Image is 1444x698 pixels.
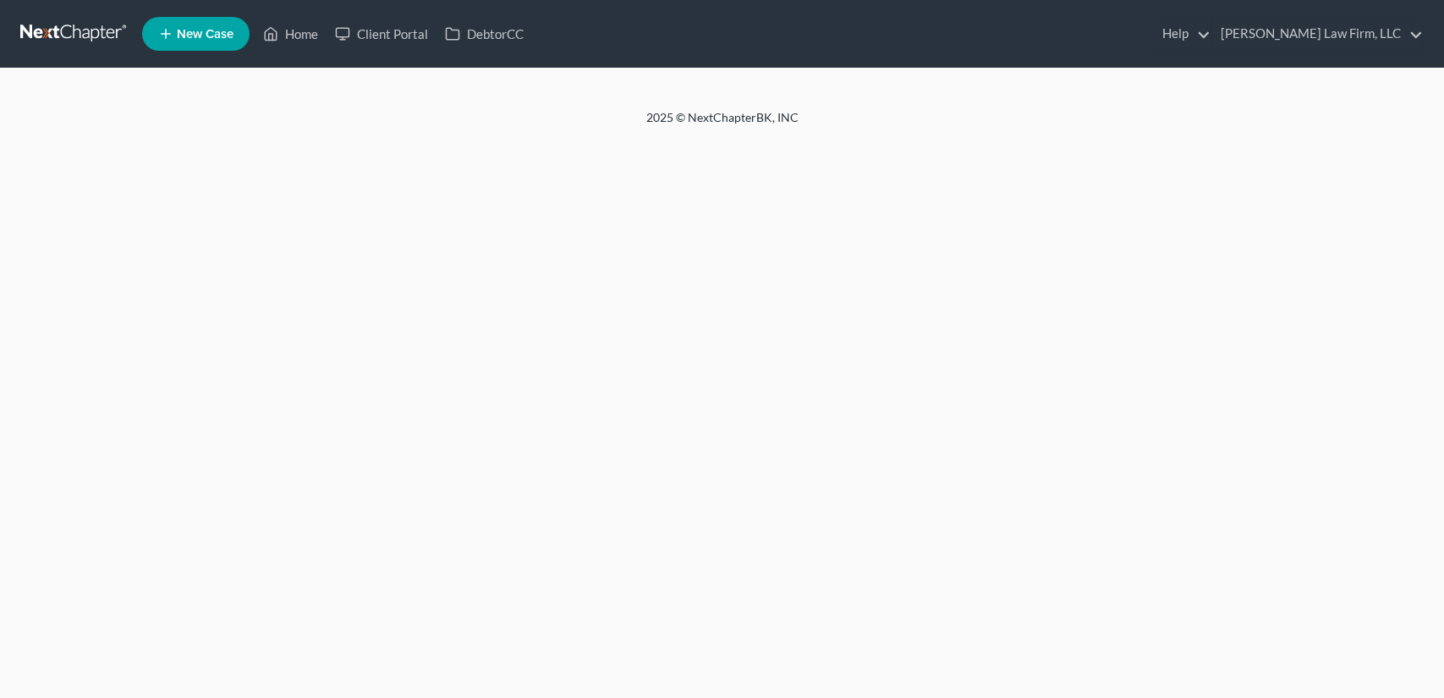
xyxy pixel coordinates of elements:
a: Help [1154,19,1211,49]
a: Client Portal [327,19,436,49]
a: [PERSON_NAME] Law Firm, LLC [1212,19,1423,49]
div: 2025 © NextChapterBK, INC [240,109,1205,140]
new-legal-case-button: New Case [142,17,250,51]
a: DebtorCC [436,19,532,49]
a: Home [255,19,327,49]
